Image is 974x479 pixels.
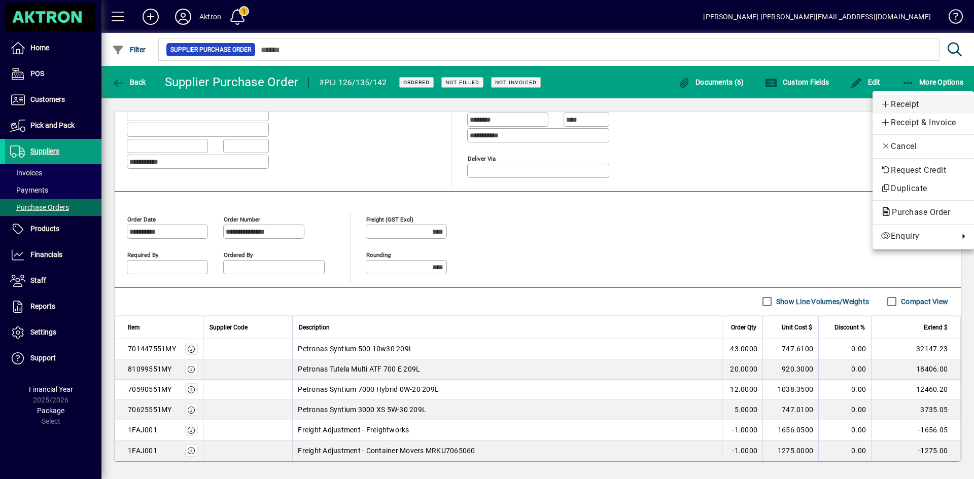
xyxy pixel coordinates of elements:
[881,230,954,242] span: Enquiry
[881,117,966,129] span: Receipt & Invoice
[881,182,966,195] span: Duplicate
[881,98,966,110] span: Receipt
[881,207,955,217] span: Purchase Order
[881,140,966,153] span: Cancel
[881,164,966,176] span: Request Credit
